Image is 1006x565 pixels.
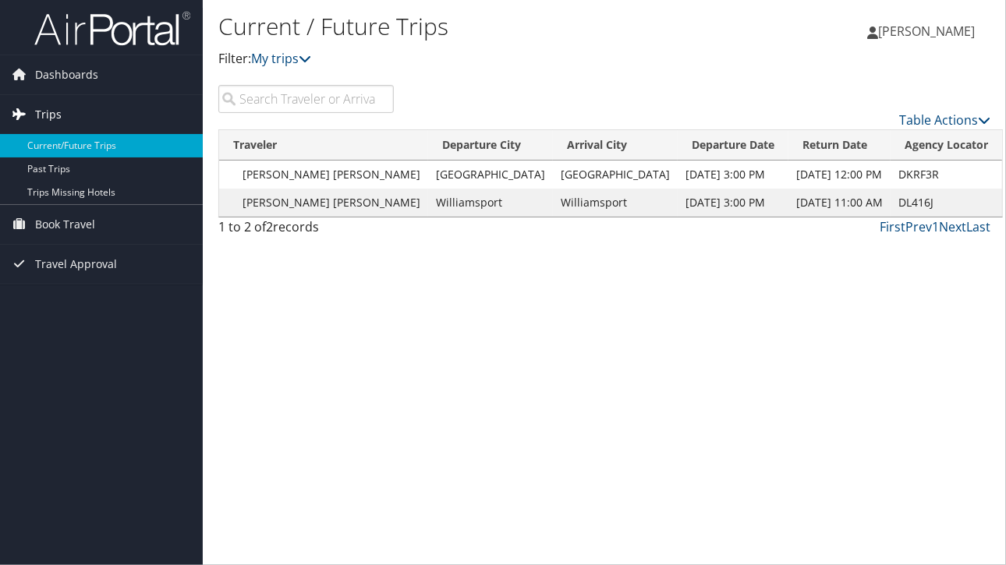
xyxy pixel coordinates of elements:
td: [PERSON_NAME] [PERSON_NAME] [219,161,428,189]
input: Search Traveler or Arrival City [218,85,394,113]
th: Agency Locator: activate to sort column ascending [891,130,1002,161]
span: [PERSON_NAME] [878,23,975,40]
a: My trips [251,50,311,67]
th: Departure Date: activate to sort column descending [678,130,788,161]
td: Williamsport [428,189,553,217]
span: 2 [266,218,273,235]
th: Traveler: activate to sort column ascending [219,130,428,161]
a: First [880,218,905,235]
td: Williamsport [553,189,678,217]
td: [PERSON_NAME] [PERSON_NAME] [219,189,428,217]
a: Next [939,218,966,235]
th: Departure City: activate to sort column ascending [428,130,553,161]
span: Trips [35,95,62,134]
a: Last [966,218,990,235]
img: airportal-logo.png [34,10,190,47]
a: Prev [905,218,932,235]
td: [DATE] 12:00 PM [788,161,891,189]
a: [PERSON_NAME] [867,8,990,55]
div: 1 to 2 of records [218,217,394,244]
td: [DATE] 3:00 PM [678,161,788,189]
span: Book Travel [35,205,95,244]
td: [GEOGRAPHIC_DATA] [428,161,553,189]
h1: Current / Future Trips [218,10,733,43]
th: Return Date: activate to sort column ascending [788,130,891,161]
td: [DATE] 3:00 PM [678,189,788,217]
a: 1 [932,218,939,235]
td: DL416J [891,189,1002,217]
th: Arrival City: activate to sort column ascending [553,130,678,161]
span: Dashboards [35,55,98,94]
a: Table Actions [899,111,990,129]
td: [DATE] 11:00 AM [788,189,891,217]
td: [GEOGRAPHIC_DATA] [553,161,678,189]
p: Filter: [218,49,733,69]
span: Travel Approval [35,245,117,284]
td: DKRF3R [891,161,1002,189]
